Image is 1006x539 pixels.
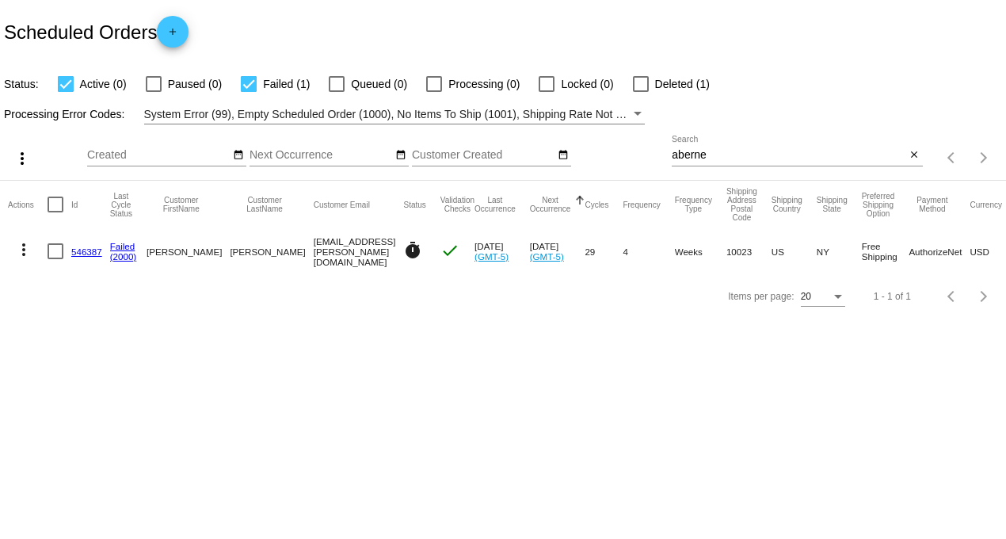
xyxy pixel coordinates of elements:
[772,196,802,213] button: Change sorting for ShippingCountry
[351,75,407,94] span: Queued (0)
[230,196,299,213] button: Change sorting for CustomerLastName
[585,200,608,209] button: Change sorting for Cycles
[672,149,905,162] input: Search
[474,228,530,274] mat-cell: [DATE]
[4,16,189,48] h2: Scheduled Orders
[403,241,422,260] mat-icon: timer
[71,247,102,257] a: 546387
[558,149,569,162] mat-icon: date_range
[936,142,968,174] button: Previous page
[906,147,923,164] button: Clear
[147,196,215,213] button: Change sorting for CustomerFirstName
[250,149,392,162] input: Next Occurrence
[80,75,127,94] span: Active (0)
[4,78,39,90] span: Status:
[728,291,794,302] div: Items per page:
[314,200,370,209] button: Change sorting for CustomerEmail
[474,251,509,262] a: (GMT-5)
[675,196,712,213] button: Change sorting for FrequencyType
[561,75,613,94] span: Locked (0)
[909,196,955,213] button: Change sorting for PaymentMethod.Type
[862,192,895,218] button: Change sorting for PreferredShippingOption
[4,108,125,120] span: Processing Error Codes:
[909,228,970,274] mat-cell: AuthorizeNet
[412,149,554,162] input: Customer Created
[585,228,623,274] mat-cell: 29
[448,75,520,94] span: Processing (0)
[936,281,968,312] button: Previous page
[970,200,1002,209] button: Change sorting for CurrencyIso
[655,75,710,94] span: Deleted (1)
[403,200,425,209] button: Change sorting for Status
[110,241,135,251] a: Failed
[726,228,772,274] mat-cell: 10023
[474,196,516,213] button: Change sorting for LastOccurrenceUtc
[440,181,474,228] mat-header-cell: Validation Checks
[909,149,920,162] mat-icon: close
[110,192,132,218] button: Change sorting for LastProcessingCycleId
[968,281,1000,312] button: Next page
[623,228,674,274] mat-cell: 4
[144,105,646,124] mat-select: Filter by Processing Error Codes
[14,240,33,259] mat-icon: more_vert
[163,26,182,45] mat-icon: add
[263,75,310,94] span: Failed (1)
[530,228,585,274] mat-cell: [DATE]
[8,181,48,228] mat-header-cell: Actions
[530,196,571,213] button: Change sorting for NextOccurrenceUtc
[71,200,78,209] button: Change sorting for Id
[623,200,660,209] button: Change sorting for Frequency
[801,292,845,303] mat-select: Items per page:
[87,149,230,162] input: Created
[874,291,911,302] div: 1 - 1 of 1
[395,149,406,162] mat-icon: date_range
[817,228,862,274] mat-cell: NY
[968,142,1000,174] button: Next page
[801,291,811,302] span: 20
[817,196,848,213] button: Change sorting for ShippingState
[147,228,230,274] mat-cell: [PERSON_NAME]
[110,251,137,262] a: (2000)
[772,228,817,274] mat-cell: US
[230,228,313,274] mat-cell: [PERSON_NAME]
[675,228,726,274] mat-cell: Weeks
[862,228,909,274] mat-cell: Free Shipping
[168,75,222,94] span: Paused (0)
[440,241,459,260] mat-icon: check
[530,251,564,262] a: (GMT-5)
[233,149,244,162] mat-icon: date_range
[314,228,404,274] mat-cell: [EMAIL_ADDRESS][PERSON_NAME][DOMAIN_NAME]
[726,187,757,222] button: Change sorting for ShippingPostcode
[13,149,32,168] mat-icon: more_vert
